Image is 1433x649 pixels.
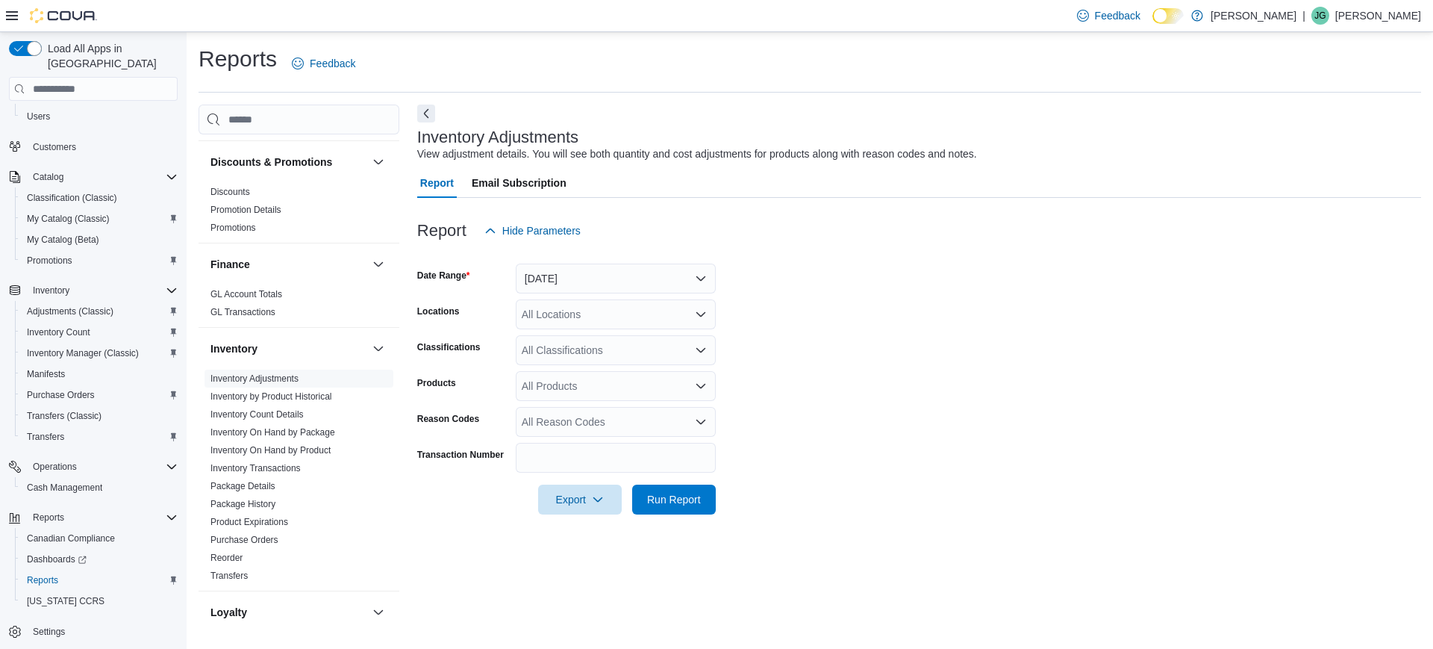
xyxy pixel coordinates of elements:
[210,155,332,170] h3: Discounts & Promotions
[417,413,479,425] label: Reason Codes
[21,108,56,125] a: Users
[21,407,107,425] a: Transfers (Classic)
[27,622,178,641] span: Settings
[21,592,110,610] a: [US_STATE] CCRS
[27,234,99,246] span: My Catalog (Beta)
[210,341,366,356] button: Inventory
[15,106,184,127] button: Users
[15,322,184,343] button: Inventory Count
[15,229,184,250] button: My Catalog (Beta)
[27,347,139,359] span: Inventory Manager (Classic)
[21,571,64,589] a: Reports
[695,308,707,320] button: Open list of options
[15,208,184,229] button: My Catalog (Classic)
[21,428,178,446] span: Transfers
[27,458,83,476] button: Operations
[210,223,256,233] a: Promotions
[210,288,282,300] span: GL Account Totals
[417,377,456,389] label: Products
[210,204,281,216] span: Promotion Details
[21,302,178,320] span: Adjustments (Classic)
[30,8,97,23] img: Cova
[21,210,178,228] span: My Catalog (Classic)
[472,168,566,198] span: Email Subscription
[21,428,70,446] a: Transfers
[417,341,481,353] label: Classifications
[15,301,184,322] button: Adjustments (Classic)
[1095,8,1140,23] span: Feedback
[27,192,117,204] span: Classification (Classic)
[27,168,69,186] button: Catalog
[210,553,243,563] a: Reorder
[15,570,184,591] button: Reports
[21,365,178,383] span: Manifests
[210,257,250,272] h3: Finance
[21,252,178,270] span: Promotions
[210,605,247,620] h3: Loyalty
[27,623,71,641] a: Settings
[199,370,399,591] div: Inventory
[3,507,184,528] button: Reports
[21,365,71,383] a: Manifests
[210,306,275,318] span: GL Transactions
[210,445,331,456] a: Inventory On Hand by Product
[210,155,366,170] button: Discounts & Promotions
[210,427,335,438] a: Inventory On Hand by Package
[210,517,288,527] a: Product Expirations
[21,386,101,404] a: Purchase Orders
[210,463,301,473] a: Inventory Transactions
[21,550,93,568] a: Dashboards
[3,167,184,187] button: Catalog
[210,552,243,564] span: Reorder
[369,603,387,621] button: Loyalty
[21,530,121,547] a: Canadian Compliance
[21,571,178,589] span: Reports
[21,323,178,341] span: Inventory Count
[27,532,115,544] span: Canadian Compliance
[27,553,87,565] span: Dashboards
[417,222,466,240] h3: Report
[210,391,332,403] span: Inventory by Product Historical
[310,56,355,71] span: Feedback
[15,591,184,612] button: [US_STATE] CCRS
[27,168,178,186] span: Catalog
[15,406,184,426] button: Transfers (Classic)
[15,477,184,498] button: Cash Management
[210,257,366,272] button: Finance
[21,189,123,207] a: Classification (Classic)
[210,186,250,198] span: Discounts
[1152,24,1153,25] span: Dark Mode
[210,409,304,420] span: Inventory Count Details
[15,426,184,447] button: Transfers
[417,305,460,317] label: Locations
[286,49,361,78] a: Feedback
[42,41,178,71] span: Load All Apps in [GEOGRAPHIC_DATA]
[647,492,701,507] span: Run Report
[15,250,184,271] button: Promotions
[1302,7,1305,25] p: |
[27,255,72,267] span: Promotions
[210,409,304,420] a: Inventory Count Details
[199,183,399,243] div: Discounts & Promotions
[27,482,102,494] span: Cash Management
[21,592,178,610] span: Washington CCRS
[27,138,82,156] a: Customers
[478,216,587,246] button: Hide Parameters
[369,255,387,273] button: Finance
[15,343,184,364] button: Inventory Manager (Classic)
[21,550,178,568] span: Dashboards
[210,307,275,317] a: GL Transactions
[15,549,184,570] a: Dashboards
[695,344,707,356] button: Open list of options
[27,509,178,527] span: Reports
[210,205,281,215] a: Promotion Details
[210,187,250,197] a: Discounts
[21,252,78,270] a: Promotions
[210,535,278,545] a: Purchase Orders
[417,449,504,461] label: Transaction Number
[27,368,65,380] span: Manifests
[33,285,69,296] span: Inventory
[632,485,716,515] button: Run Report
[1211,7,1296,25] p: [PERSON_NAME]
[21,189,178,207] span: Classification (Classic)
